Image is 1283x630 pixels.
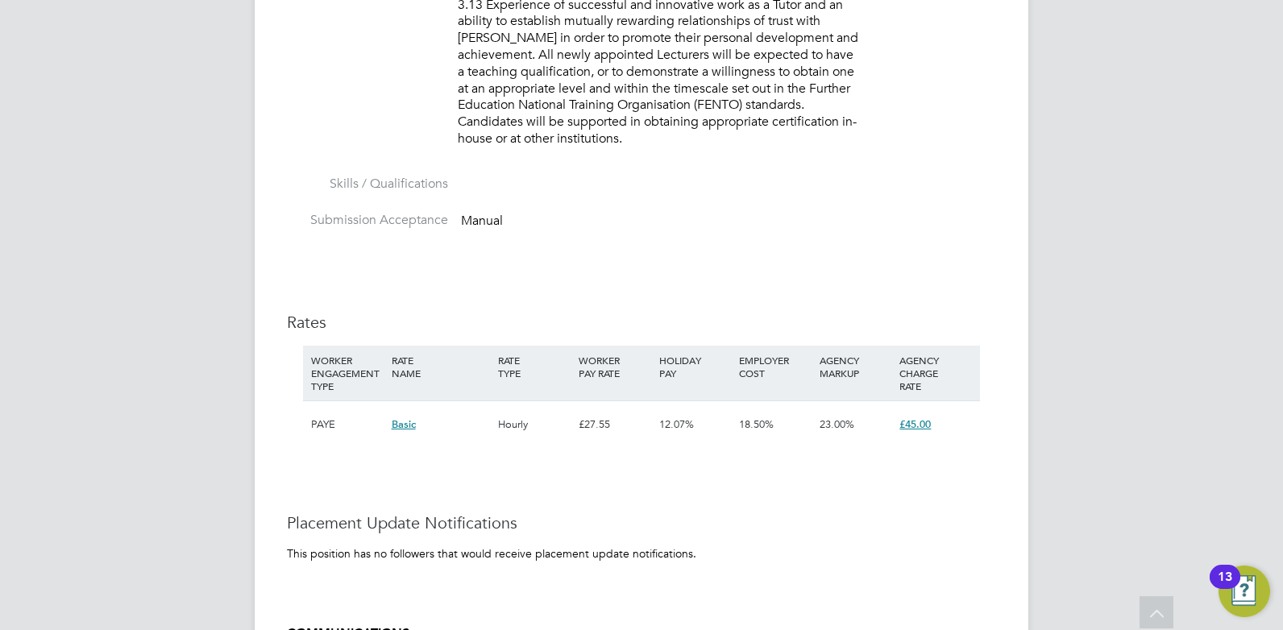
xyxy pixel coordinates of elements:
div: 13 [1218,577,1232,598]
div: RATE NAME [388,346,495,388]
div: RATE TYPE [494,346,575,388]
div: AGENCY MARKUP [816,346,896,388]
button: Open Resource Center, 13 new notifications [1219,566,1270,617]
span: Manual [461,213,503,229]
div: EMPLOYER COST [735,346,816,388]
label: Submission Acceptance [287,212,448,229]
h3: Placement Update Notifications [287,512,996,533]
h3: Rates [287,312,996,333]
div: WORKER ENGAGEMENT TYPE [307,346,388,400]
label: Skills / Qualifications [287,176,448,193]
span: 18.50% [739,417,774,431]
div: HOLIDAY PAY [655,346,736,388]
div: This position has no followers that would receive placement update notifications. [287,546,996,561]
div: Hourly [494,401,575,448]
div: £27.55 [575,401,655,448]
span: £45.00 [899,417,931,431]
div: AGENCY CHARGE RATE [895,346,976,400]
div: WORKER PAY RATE [575,346,655,388]
span: 23.00% [820,417,854,431]
div: PAYE [307,401,388,448]
span: Basic [392,417,416,431]
span: 12.07% [659,417,694,431]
